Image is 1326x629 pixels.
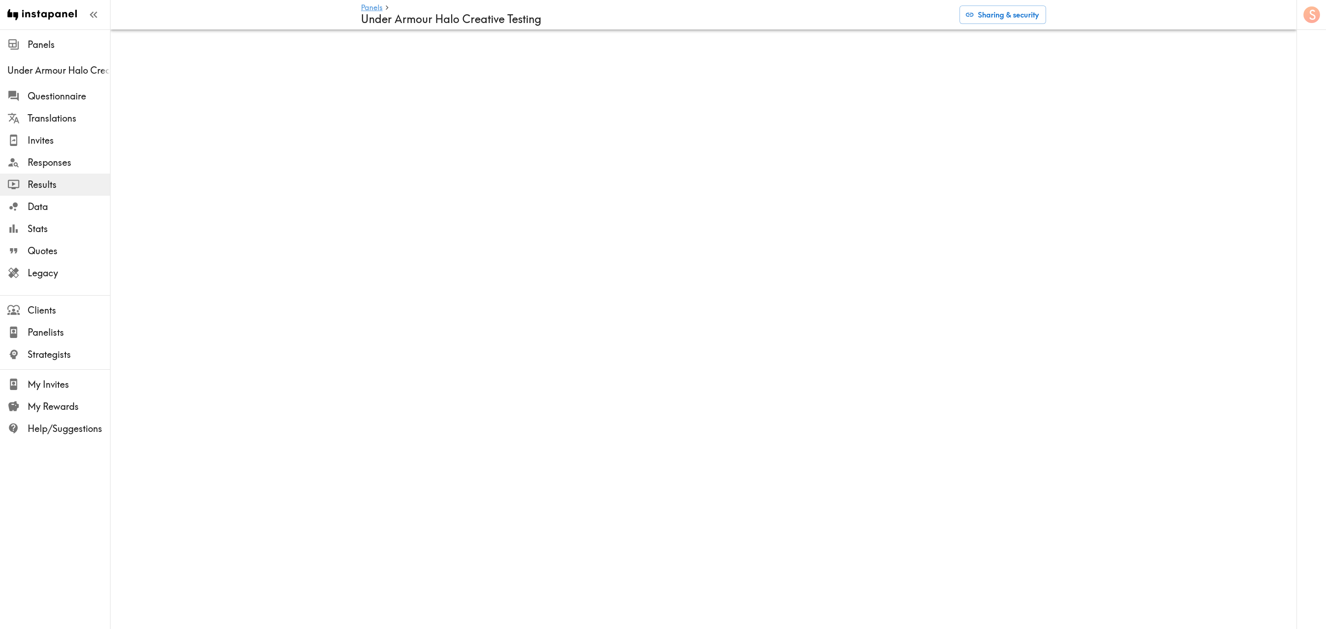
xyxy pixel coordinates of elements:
[28,245,110,257] span: Quotes
[1303,6,1321,24] button: S
[960,6,1046,24] button: Sharing & security
[28,200,110,213] span: Data
[7,64,110,77] span: Under Armour Halo Creative Testing
[28,90,110,103] span: Questionnaire
[28,304,110,317] span: Clients
[28,156,110,169] span: Responses
[361,12,952,26] h4: Under Armour Halo Creative Testing
[28,134,110,147] span: Invites
[1309,7,1316,23] span: S
[28,222,110,235] span: Stats
[28,38,110,51] span: Panels
[28,267,110,280] span: Legacy
[28,378,110,391] span: My Invites
[28,112,110,125] span: Translations
[28,326,110,339] span: Panelists
[28,348,110,361] span: Strategists
[28,178,110,191] span: Results
[28,400,110,413] span: My Rewards
[361,4,383,12] a: Panels
[28,422,110,435] span: Help/Suggestions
